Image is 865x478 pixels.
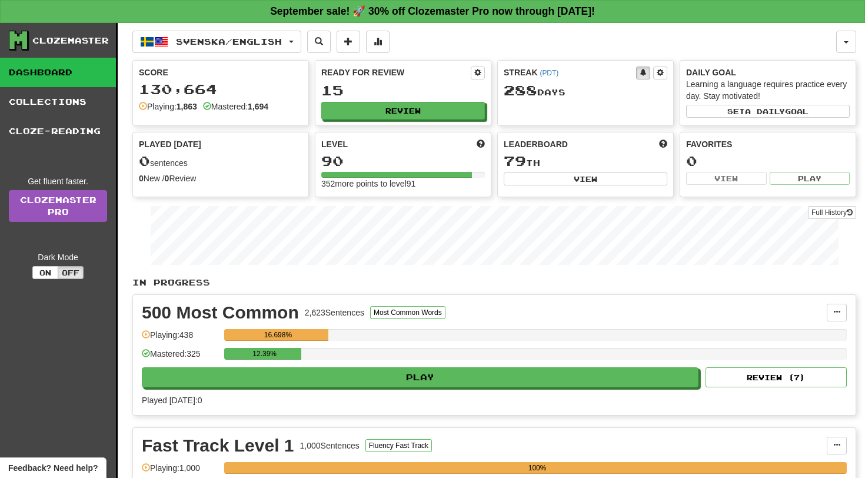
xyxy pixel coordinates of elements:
[9,175,107,187] div: Get fluent faster.
[165,174,169,183] strong: 0
[248,102,268,111] strong: 1,694
[321,67,471,78] div: Ready for Review
[228,329,328,341] div: 16.698%
[686,154,850,168] div: 0
[139,152,150,169] span: 0
[139,67,302,78] div: Score
[32,266,58,279] button: On
[504,83,667,98] div: Day s
[270,5,595,17] strong: September sale! 🚀 30% off Clozemaster Pro now through [DATE]!
[203,101,268,112] div: Mastered:
[366,31,390,53] button: More stats
[686,78,850,102] div: Learning a language requires practice every day. Stay motivated!
[132,277,856,288] p: In Progress
[686,67,850,78] div: Daily Goal
[139,101,197,112] div: Playing:
[139,138,201,150] span: Played [DATE]
[321,102,485,119] button: Review
[686,105,850,118] button: Seta dailygoal
[142,329,218,348] div: Playing: 438
[365,439,432,452] button: Fluency Fast Track
[504,172,667,185] button: View
[321,178,485,190] div: 352 more points to level 91
[321,83,485,98] div: 15
[504,152,526,169] span: 79
[540,69,558,77] a: (PDT)
[770,172,850,185] button: Play
[307,31,331,53] button: Search sentences
[321,154,485,168] div: 90
[504,138,568,150] span: Leaderboard
[337,31,360,53] button: Add sentence to collection
[9,190,107,222] a: ClozemasterPro
[142,348,218,367] div: Mastered: 325
[477,138,485,150] span: Score more points to level up
[504,82,537,98] span: 288
[176,36,282,47] span: Svenska / English
[58,266,84,279] button: Off
[139,154,302,169] div: sentences
[177,102,197,111] strong: 1,863
[132,31,301,53] button: Svenska/English
[142,367,698,387] button: Play
[686,138,850,150] div: Favorites
[139,174,144,183] strong: 0
[142,304,299,321] div: 500 Most Common
[370,306,445,319] button: Most Common Words
[808,206,856,219] button: Full History
[659,138,667,150] span: This week in points, UTC
[504,154,667,169] div: th
[139,172,302,184] div: New / Review
[228,462,847,474] div: 100%
[8,462,98,474] span: Open feedback widget
[228,348,301,360] div: 12.39%
[504,67,636,78] div: Streak
[142,437,294,454] div: Fast Track Level 1
[686,172,767,185] button: View
[305,307,364,318] div: 2,623 Sentences
[300,440,360,452] div: 1,000 Sentences
[139,82,302,97] div: 130,664
[9,251,107,263] div: Dark Mode
[745,107,785,115] span: a daily
[706,367,847,387] button: Review (7)
[142,396,202,405] span: Played [DATE]: 0
[32,35,109,47] div: Clozemaster
[321,138,348,150] span: Level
